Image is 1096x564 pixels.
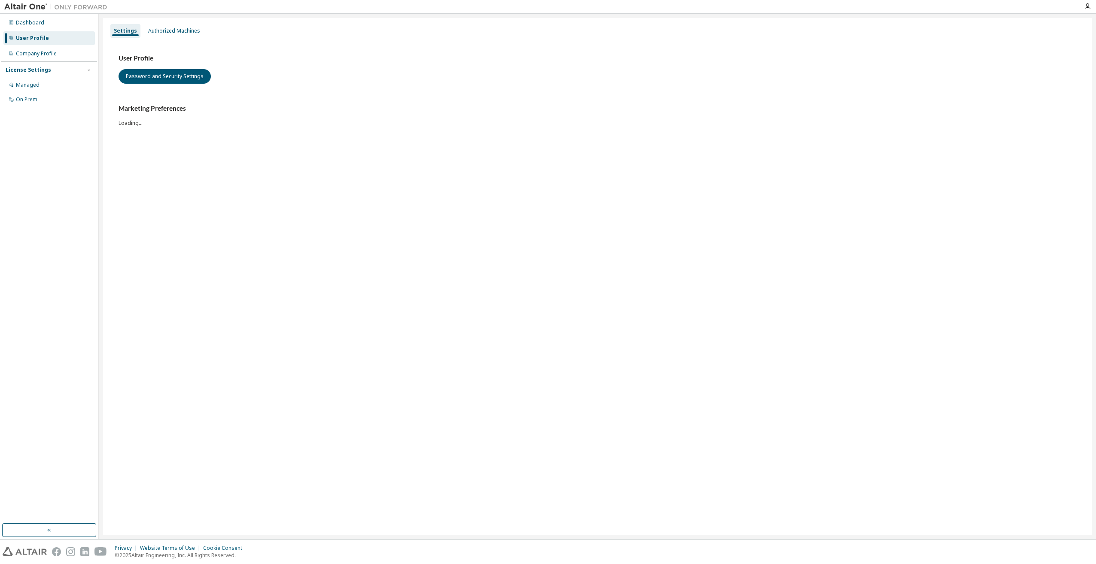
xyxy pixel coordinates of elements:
h3: Marketing Preferences [119,104,1076,113]
div: Company Profile [16,50,57,57]
div: User Profile [16,35,49,42]
img: youtube.svg [94,547,107,556]
img: linkedin.svg [80,547,89,556]
div: Managed [16,82,40,88]
div: Privacy [115,545,140,552]
div: Dashboard [16,19,44,26]
div: Authorized Machines [148,27,200,34]
div: On Prem [16,96,37,103]
div: Cookie Consent [203,545,247,552]
img: instagram.svg [66,547,75,556]
img: Altair One [4,3,112,11]
div: Settings [114,27,137,34]
p: © 2025 Altair Engineering, Inc. All Rights Reserved. [115,552,247,559]
div: License Settings [6,67,51,73]
div: Website Terms of Use [140,545,203,552]
img: altair_logo.svg [3,547,47,556]
div: Loading... [119,104,1076,126]
button: Password and Security Settings [119,69,211,84]
img: facebook.svg [52,547,61,556]
h3: User Profile [119,54,1076,63]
